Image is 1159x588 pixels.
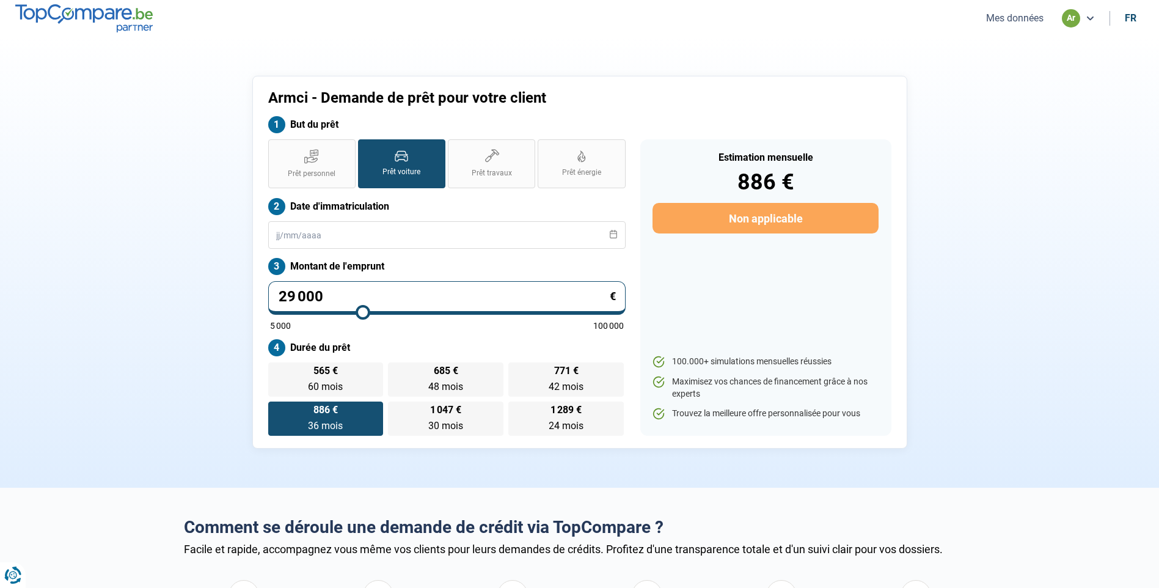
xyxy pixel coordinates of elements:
span: 42 mois [549,381,583,392]
span: 565 € [313,366,338,376]
span: 30 mois [428,420,463,432]
input: jj/mm/aaaa [268,221,626,249]
div: Estimation mensuelle [653,153,878,163]
span: 685 € [434,366,458,376]
span: € [610,291,616,302]
label: Montant de l'emprunt [268,258,626,275]
span: 36 mois [308,420,343,432]
span: Prêt énergie [562,167,601,178]
span: 60 mois [308,381,343,392]
button: Non applicable [653,203,878,233]
span: 1 047 € [430,405,461,415]
h2: Comment se déroule une demande de crédit via TopCompare ? [184,517,976,538]
span: 771 € [554,366,579,376]
label: Durée du prêt [268,339,626,356]
img: TopCompare.be [15,4,153,32]
span: Prêt personnel [288,169,335,179]
span: 5 000 [270,322,291,330]
button: Mes données [982,12,1047,24]
span: 48 mois [428,381,463,392]
li: 100.000+ simulations mensuelles réussies [653,356,878,368]
div: fr [1125,12,1136,24]
span: 886 € [313,405,338,415]
li: Trouvez la meilleure offre personnalisée pour vous [653,408,878,420]
span: Prêt travaux [472,168,512,178]
div: ar [1062,9,1080,28]
span: 24 mois [549,420,583,432]
h1: Armci - Demande de prêt pour votre client [268,89,732,107]
label: Date d'immatriculation [268,198,626,215]
span: 1 289 € [550,405,582,415]
div: 886 € [653,171,878,193]
span: 100 000 [593,322,624,330]
div: Facile et rapide, accompagnez vous même vos clients pour leurs demandes de crédits. Profitez d'un... [184,543,976,556]
span: Prêt voiture [382,167,420,177]
li: Maximisez vos chances de financement grâce à nos experts [653,376,878,400]
label: But du prêt [268,116,626,133]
